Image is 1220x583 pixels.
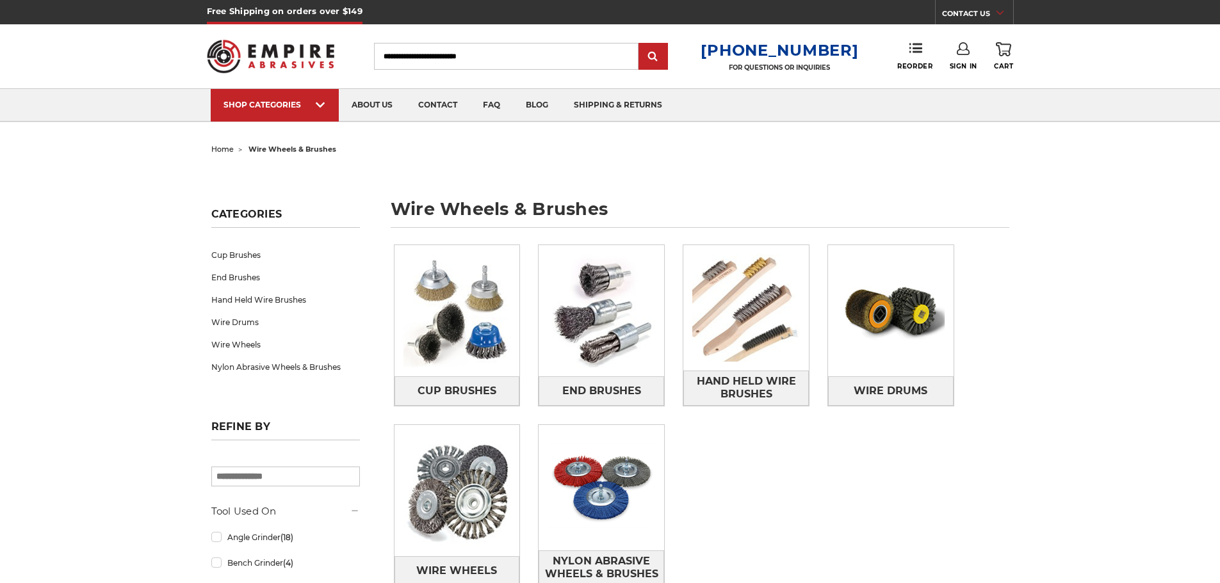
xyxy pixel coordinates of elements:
a: Cup Brushes [394,376,520,405]
p: FOR QUESTIONS OR INQUIRIES [701,63,858,72]
a: End Brushes [539,376,664,405]
a: Wire Drums [828,376,954,405]
div: SHOP CATEGORIES [224,100,326,109]
img: Wire Drums [828,248,954,374]
span: Hand Held Wire Brushes [684,371,808,405]
span: Wire Wheels [416,560,497,582]
span: Cart [994,62,1013,70]
span: Wire Drums [854,380,927,402]
a: contact [405,89,470,122]
a: Cup Brushes [211,244,360,266]
a: about us [339,89,405,122]
img: Empire Abrasives [207,31,335,81]
a: Hand Held Wire Brushes [211,289,360,311]
span: Sign In [950,62,977,70]
span: (4) [283,558,293,568]
h5: Refine by [211,420,360,440]
span: (18) [281,532,293,542]
a: faq [470,89,513,122]
a: CONTACT US [942,6,1013,24]
img: Hand Held Wire Brushes [683,245,809,371]
a: [PHONE_NUMBER] [701,41,858,60]
span: End Brushes [562,380,641,402]
a: Nylon Abrasive Wheels & Brushes [211,356,360,378]
img: Nylon Abrasive Wheels & Brushes [539,425,664,550]
a: Cart [994,42,1013,70]
h5: Categories [211,208,360,228]
img: End Brushes [539,245,664,376]
a: Wire Drums [211,311,360,333]
a: Angle Grinder [211,526,360,548]
img: Cup Brushes [394,245,520,376]
a: Bench Grinder [211,552,360,574]
span: wire wheels & brushes [248,145,336,154]
a: Wire Wheels [211,333,360,356]
span: Reorder [897,62,932,70]
a: Reorder [897,42,932,70]
a: shipping & returns [561,89,675,122]
a: home [211,145,234,154]
span: Cup Brushes [418,380,496,402]
a: End Brushes [211,266,360,289]
h5: Tool Used On [211,504,360,519]
h1: wire wheels & brushes [391,200,1009,228]
a: Hand Held Wire Brushes [683,371,809,406]
input: Submit [640,44,666,70]
a: blog [513,89,561,122]
img: Wire Wheels [394,425,520,556]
